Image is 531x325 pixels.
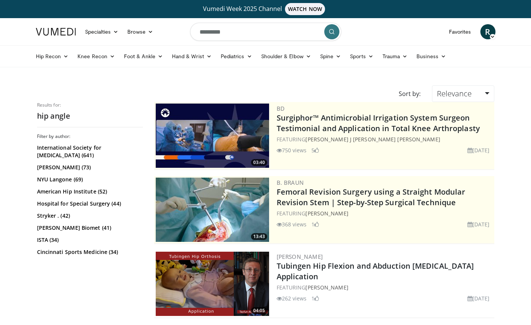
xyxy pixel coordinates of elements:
[37,212,141,220] a: Stryker . (42)
[73,49,119,64] a: Knee Recon
[37,102,143,108] p: Results for:
[119,49,167,64] a: Foot & Ankle
[37,3,494,15] a: Vumedi Week 2025 ChannelWATCH NOW
[37,200,141,207] a: Hospital for Special Surgery (44)
[31,49,73,64] a: Hip Recon
[277,261,474,282] a: Tubingen Hip Flexion and Abduction [MEDICAL_DATA] Application
[37,111,143,121] h2: hip angle
[311,220,319,228] li: 1
[37,188,141,195] a: American Hip Institute (52)
[277,294,307,302] li: 262 views
[257,49,316,64] a: Shoulder & Elbow
[37,164,141,171] a: [PERSON_NAME] (73)
[285,3,325,15] span: WATCH NOW
[468,294,490,302] li: [DATE]
[345,49,378,64] a: Sports
[277,283,493,291] div: FEATURING
[156,104,269,168] img: 70422da6-974a-44ac-bf9d-78c82a89d891.300x170_q85_crop-smart_upscale.jpg
[190,23,341,41] input: Search topics, interventions
[37,224,141,232] a: [PERSON_NAME] Biomet (41)
[480,24,495,39] a: R
[167,49,216,64] a: Hand & Wrist
[156,252,269,316] a: 04:05
[277,187,466,207] a: Femoral Revision Surgery using a Straight Modular Revision Stem | Step-by-Step Surgical Technique
[277,113,480,133] a: Surgiphor™ Antimicrobial Irrigation System Surgeon Testimonial and Application in Total Knee Arth...
[156,104,269,168] a: 03:40
[311,146,319,154] li: 5
[311,294,319,302] li: 1
[37,133,143,139] h3: Filter by author:
[251,233,267,240] span: 13:43
[393,85,426,102] div: Sort by:
[37,144,141,159] a: International Society for [MEDICAL_DATA] (641)
[277,146,307,154] li: 750 views
[412,49,450,64] a: Business
[305,210,348,217] a: [PERSON_NAME]
[277,253,323,260] a: [PERSON_NAME]
[37,236,141,244] a: ISTA (34)
[123,24,158,39] a: Browse
[432,85,494,102] a: Relevance
[277,105,285,112] a: BD
[378,49,412,64] a: Trauma
[37,176,141,183] a: NYU Langone (69)
[468,220,490,228] li: [DATE]
[468,146,490,154] li: [DATE]
[37,248,141,256] a: Cincinnati Sports Medicine (34)
[277,220,307,228] li: 368 views
[156,178,269,242] a: 13:43
[81,24,123,39] a: Specialties
[36,28,76,36] img: VuMedi Logo
[444,24,476,39] a: Favorites
[305,284,348,291] a: [PERSON_NAME]
[156,252,269,316] img: 8d13a072-ec12-49b4-a897-ccee96d02c0a.png.300x170_q85_crop-smart_upscale.png
[251,159,267,166] span: 03:40
[156,178,269,242] img: 4275ad52-8fa6-4779-9598-00e5d5b95857.300x170_q85_crop-smart_upscale.jpg
[216,49,257,64] a: Pediatrics
[277,179,304,186] a: B. Braun
[251,307,267,314] span: 04:05
[277,135,493,143] div: FEATURING
[437,88,472,99] span: Relevance
[277,209,493,217] div: FEATURING
[316,49,345,64] a: Spine
[305,136,440,143] a: [PERSON_NAME] J [PERSON_NAME] [PERSON_NAME]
